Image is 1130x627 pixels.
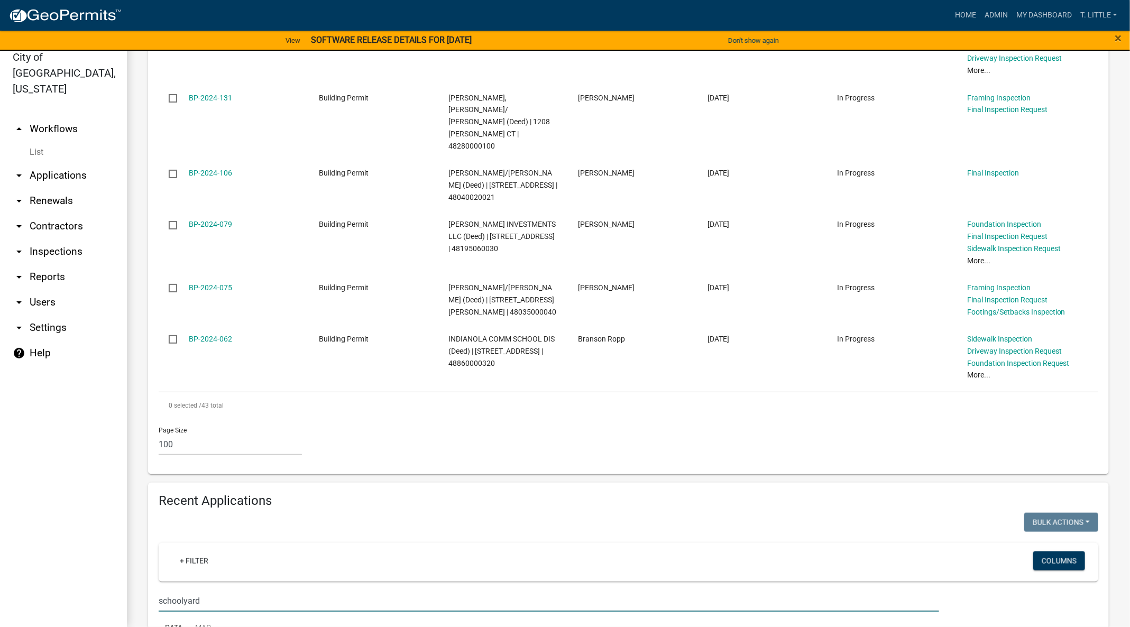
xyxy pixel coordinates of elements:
a: More... [967,371,990,379]
span: 06/26/2024 [708,220,730,228]
i: arrow_drop_down [13,296,25,309]
i: help [13,347,25,359]
button: Close [1115,32,1122,44]
span: In Progress [838,94,875,102]
a: More... [967,66,990,75]
span: BANNING, PAMELA LEE/ TEBBE, DANIEL A (Deed) | 1208 STEPHEN CT | 48280000100 [448,94,550,150]
h4: Recent Applications [159,493,1098,509]
span: Daniel Tebbe [578,94,635,102]
a: Final Inspection Request [967,296,1048,304]
a: T. Little [1076,5,1122,25]
a: Final Inspection Request [967,232,1048,241]
span: 0 selected / [169,402,201,409]
i: arrow_drop_down [13,220,25,233]
span: Building Permit [319,283,369,292]
span: In Progress [838,220,875,228]
a: Driveway Inspection Request [967,347,1062,355]
strong: SOFTWARE RELEASE DETAILS FOR [DATE] [311,35,472,45]
span: MARTIN, CHRISTOPHER J/ASHLEY (Deed) | 1108 N B ST | 48040020021 [448,169,557,201]
i: arrow_drop_down [13,169,25,182]
span: Building Permit [319,94,369,102]
i: arrow_drop_down [13,321,25,334]
span: 07/29/2024 [708,169,730,177]
span: Branson Ropp [578,335,625,343]
span: Building Permit [319,335,369,343]
span: In Progress [838,283,875,292]
a: Final Inspection Request [967,105,1048,114]
span: In Progress [838,169,875,177]
span: 09/30/2024 [708,94,730,102]
a: Foundation Inspection Request [967,359,1070,367]
a: Footings/Setbacks Inspection [967,308,1065,316]
a: Framing Inspection [967,94,1031,102]
a: My Dashboard [1012,5,1076,25]
span: Seth Lampman [578,283,635,292]
a: BP-2024-062 [189,335,233,343]
i: arrow_drop_down [13,271,25,283]
i: arrow_drop_up [13,123,25,135]
input: Search for applications [159,590,939,612]
a: View [281,32,305,49]
button: Don't show again [724,32,783,49]
a: More... [967,256,990,265]
a: BP-2024-131 [189,94,233,102]
a: Driveway Inspection Request [967,54,1062,62]
i: arrow_drop_down [13,195,25,207]
i: arrow_drop_down [13,245,25,258]
span: 06/19/2024 [708,283,730,292]
a: + Filter [171,551,217,570]
a: BP-2024-075 [189,283,233,292]
button: Bulk Actions [1024,513,1098,532]
span: Ryan Cambron [578,220,635,228]
a: Sidewalk Inspection Request [967,244,1061,253]
div: 43 total [159,392,1098,419]
a: BP-2024-079 [189,220,233,228]
button: Columns [1033,551,1085,570]
a: Home [951,5,980,25]
span: 03/26/2024 [708,335,730,343]
span: In Progress [838,335,875,343]
span: INDIANOLA COMM SCHOOL DIS (Deed) | 1304 E 1ST AVE | 48860000320 [448,335,555,367]
a: Sidewalk Inspection [967,335,1032,343]
span: KELLER-LAMPMAN, EMILY M/LAMPMAN, SETH D (Deed) | 1209 N BUXTON ST | 48035000040 [448,283,556,316]
span: × [1115,31,1122,45]
a: Admin [980,5,1012,25]
a: Foundation Inspection [967,220,1041,228]
span: Building Permit [319,220,369,228]
span: CAMBRON INVESTMENTS LLC (Deed) | 708 S Y ST | 48195060030 [448,220,556,253]
a: BP-2024-106 [189,169,233,177]
span: Building Permit [319,169,369,177]
a: Framing Inspection [967,283,1031,292]
a: Final Inspection [967,169,1019,177]
span: Chris [578,169,635,177]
